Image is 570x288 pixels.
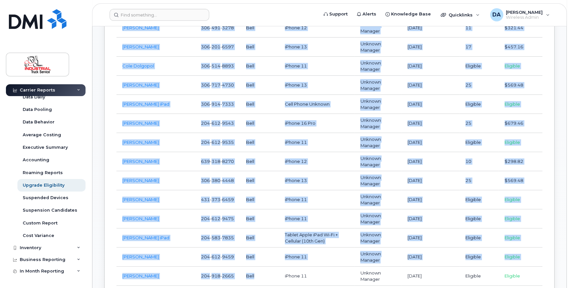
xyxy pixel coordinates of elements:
[459,133,499,152] td: Eligible
[402,114,459,133] td: [DATE]
[201,44,234,49] span: 306
[459,171,499,190] td: 25
[220,254,234,259] span: 9459
[122,44,159,49] a: [PERSON_NAME]
[201,197,234,202] span: 431
[402,248,459,267] td: [DATE]
[201,120,234,126] span: 204
[210,197,220,202] span: 373
[240,95,279,114] td: Bell
[459,228,499,248] td: Eligible
[110,9,209,21] input: Find something...
[499,114,542,133] td: $679.46
[354,76,402,95] td: Unknown Manager
[122,273,159,278] a: [PERSON_NAME]
[201,25,234,30] span: 306
[402,95,459,114] td: [DATE]
[402,38,459,57] td: [DATE]
[210,235,220,240] span: 583
[210,140,220,145] span: 612
[402,267,459,286] td: [DATE]
[279,152,355,171] td: iPhone 12
[210,216,220,221] span: 612
[279,171,355,190] td: iPhone 13
[210,273,220,278] span: 918
[354,95,402,114] td: Unknown Manager
[499,209,542,228] td: Eligible
[122,101,169,107] a: [PERSON_NAME] iPad
[402,133,459,152] td: [DATE]
[220,140,234,145] span: 9535
[201,82,234,88] span: 306
[279,248,355,267] td: iPhone 11
[499,76,542,95] td: $569.48
[499,57,542,76] td: Eligible
[210,159,220,164] span: 318
[499,18,542,38] td: $321.44
[459,18,499,38] td: 11
[279,267,355,286] td: iPhone 11
[506,10,543,15] span: [PERSON_NAME]
[220,235,234,240] span: 7835
[499,152,542,171] td: $298.82
[354,114,402,133] td: Unknown Manager
[402,209,459,228] td: [DATE]
[220,44,234,49] span: 6597
[459,95,499,114] td: Eligible
[240,267,279,286] td: Bell
[240,57,279,76] td: Bell
[240,18,279,38] td: Bell
[240,209,279,228] td: Bell
[352,8,381,21] a: Alerts
[499,95,542,114] td: Eligible
[122,140,159,145] a: [PERSON_NAME]
[499,190,542,209] td: Eligible
[201,254,234,259] span: 204
[201,140,234,145] span: 204
[354,248,402,267] td: Unknown Manager
[279,114,355,133] td: iPhone 16 Pro
[279,38,355,57] td: iPhone 13
[354,18,402,38] td: Unknown Manager
[459,209,499,228] td: Eligible
[459,114,499,133] td: 25
[201,178,234,183] span: 306
[354,38,402,57] td: Unknown Manager
[354,228,402,248] td: Unknown Manager
[319,8,352,21] a: Support
[122,254,159,259] a: [PERSON_NAME]
[402,76,459,95] td: [DATE]
[220,159,234,164] span: 8270
[122,63,154,68] a: Cole Dolgopol
[240,171,279,190] td: Bell
[499,133,542,152] td: Eligible
[210,178,220,183] span: 380
[354,209,402,228] td: Unknown Manager
[459,38,499,57] td: 17
[240,248,279,267] td: Bell
[459,57,499,76] td: Eligible
[279,133,355,152] td: iPhone 11
[220,178,234,183] span: 4448
[122,159,159,164] a: [PERSON_NAME]
[402,18,459,38] td: [DATE]
[279,18,355,38] td: iPhone 12
[210,44,220,49] span: 201
[240,133,279,152] td: Bell
[499,248,542,267] td: Eligible
[201,235,234,240] span: 204
[354,152,402,171] td: Unknown Manager
[122,25,159,30] a: [PERSON_NAME]
[459,152,499,171] td: 10
[201,63,234,68] span: 306
[240,228,279,248] td: Bell
[220,63,234,68] span: 8893
[122,197,159,202] a: [PERSON_NAME]
[240,38,279,57] td: Bell
[354,133,402,152] td: Unknown Manager
[201,101,234,107] span: 306
[459,190,499,209] td: Eligible
[210,82,220,88] span: 717
[499,38,542,57] td: $457.16
[220,25,234,30] span: 3278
